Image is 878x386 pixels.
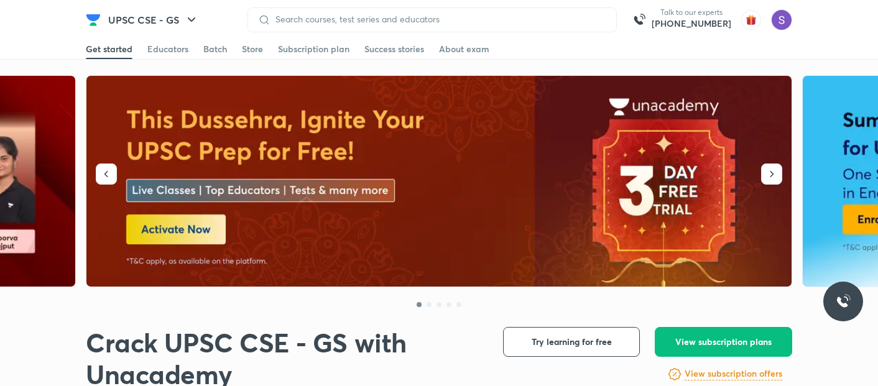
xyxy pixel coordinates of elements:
[675,336,772,348] span: View subscription plans
[278,43,349,55] div: Subscription plan
[652,7,731,17] p: Talk to our experts
[685,367,782,382] a: View subscription offers
[203,43,227,55] div: Batch
[147,39,188,59] a: Educators
[627,7,652,32] img: call-us
[836,294,851,309] img: ttu
[242,39,263,59] a: Store
[655,327,792,357] button: View subscription plans
[203,39,227,59] a: Batch
[439,43,489,55] div: About exam
[242,43,263,55] div: Store
[147,43,188,55] div: Educators
[503,327,640,357] button: Try learning for free
[278,39,349,59] a: Subscription plan
[771,9,792,30] img: Satnam Singh
[652,17,731,30] a: [PHONE_NUMBER]
[86,39,132,59] a: Get started
[364,39,424,59] a: Success stories
[532,336,612,348] span: Try learning for free
[86,12,101,27] img: Company Logo
[685,367,782,380] h6: View subscription offers
[439,39,489,59] a: About exam
[741,10,761,30] img: avatar
[101,7,206,32] button: UPSC CSE - GS
[270,14,606,24] input: Search courses, test series and educators
[364,43,424,55] div: Success stories
[86,43,132,55] div: Get started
